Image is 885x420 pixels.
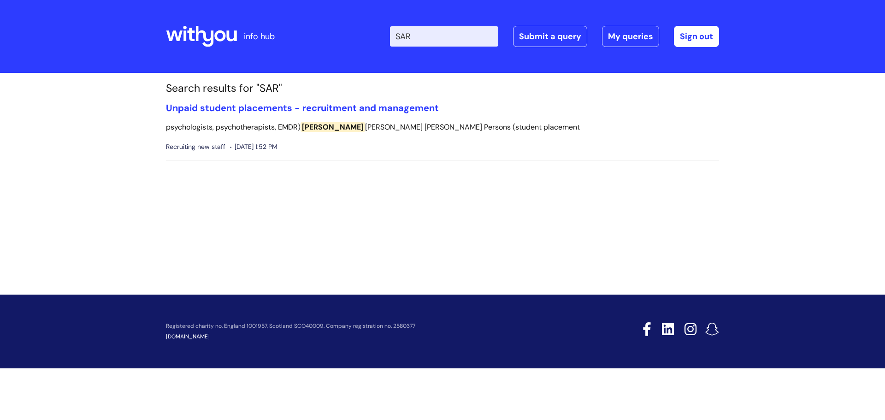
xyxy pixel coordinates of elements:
input: Search [390,26,498,47]
p: info hub [244,29,275,44]
span: [PERSON_NAME] [301,122,365,132]
a: My queries [602,26,659,47]
a: [DOMAIN_NAME] [166,333,210,340]
p: psychologists, psychotherapists, EMDR) [PERSON_NAME] [PERSON_NAME] Persons (student placement [166,121,719,134]
p: Registered charity no. England 1001957, Scotland SCO40009. Company registration no. 2580377 [166,323,577,329]
span: [DATE] 1:52 PM [230,141,277,153]
span: Recruiting new staff [166,141,225,153]
a: Unpaid student placements - recruitment and management [166,102,439,114]
div: | - [390,26,719,47]
a: Submit a query [513,26,587,47]
a: Sign out [674,26,719,47]
h1: Search results for "SAR" [166,82,719,95]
